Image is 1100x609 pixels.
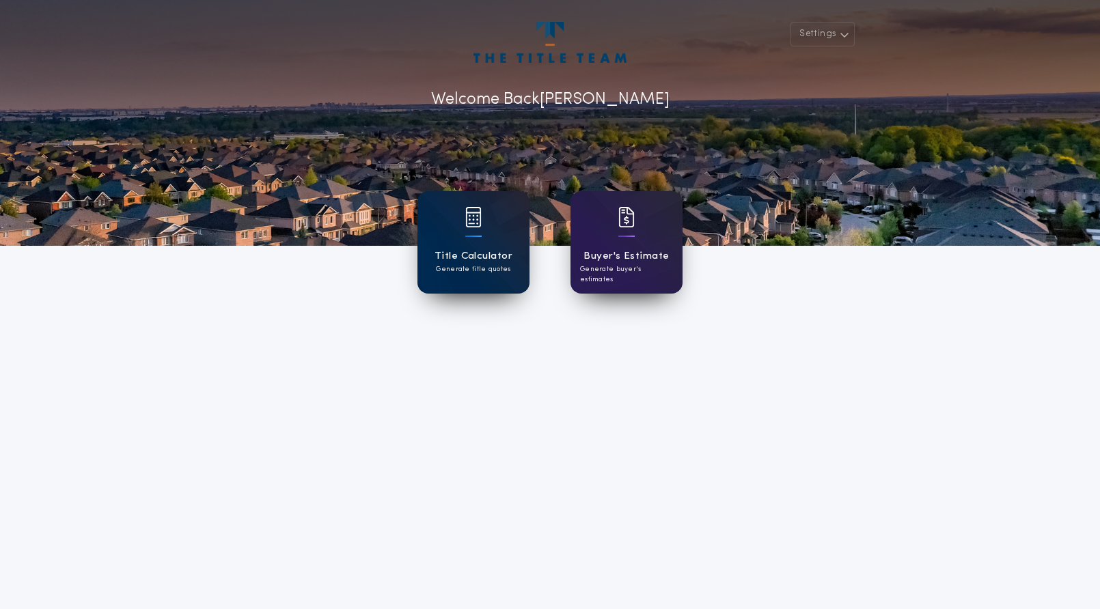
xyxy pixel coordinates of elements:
[473,22,627,63] img: account-logo
[618,207,635,227] img: card icon
[570,191,683,294] a: card iconBuyer's EstimateGenerate buyer's estimates
[580,264,673,285] p: Generate buyer's estimates
[583,249,669,264] h1: Buyer's Estimate
[435,249,512,264] h1: Title Calculator
[465,207,482,227] img: card icon
[417,191,530,294] a: card iconTitle CalculatorGenerate title quotes
[436,264,510,274] p: Generate title quotes
[431,87,670,112] p: Welcome Back [PERSON_NAME]
[790,22,855,46] button: Settings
